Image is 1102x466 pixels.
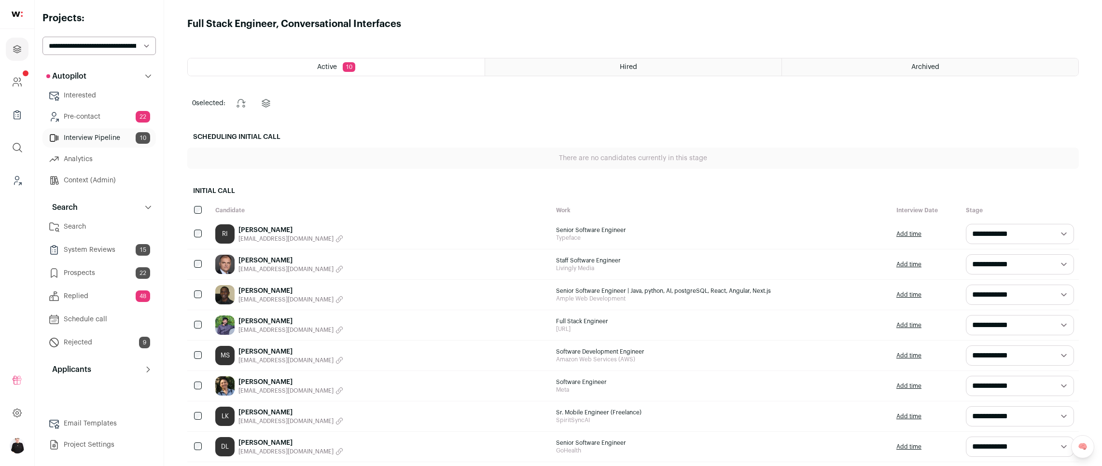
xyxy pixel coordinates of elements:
[238,387,343,395] button: [EMAIL_ADDRESS][DOMAIN_NAME]
[42,435,156,454] a: Project Settings
[238,438,343,448] a: [PERSON_NAME]
[238,265,343,273] button: [EMAIL_ADDRESS][DOMAIN_NAME]
[556,416,887,424] span: SpiritSyncAI
[556,257,887,264] span: Staff Software Engineer
[238,326,334,334] span: [EMAIL_ADDRESS][DOMAIN_NAME]
[238,235,343,243] button: [EMAIL_ADDRESS][DOMAIN_NAME]
[136,290,150,302] span: 48
[215,407,235,426] a: LK
[961,202,1079,219] div: Stage
[42,414,156,433] a: Email Templates
[896,352,921,359] a: Add time
[896,443,921,451] a: Add time
[42,287,156,306] a: Replied48
[187,180,1079,202] h2: Initial Call
[42,107,156,126] a: Pre-contact22
[42,263,156,283] a: Prospects22
[1071,435,1094,458] a: 🧠
[210,202,551,219] div: Candidate
[42,150,156,169] a: Analytics
[42,217,156,236] a: Search
[238,448,334,455] span: [EMAIL_ADDRESS][DOMAIN_NAME]
[782,58,1078,76] a: Archived
[556,409,887,416] span: Sr. Mobile Engineer (Freelance)
[238,347,343,356] a: [PERSON_NAME]
[187,17,401,31] h1: Full Stack Engineer, Conversational Interfaces
[46,202,78,213] p: Search
[238,356,334,364] span: [EMAIL_ADDRESS][DOMAIN_NAME]
[42,171,156,190] a: Context (Admin)
[42,310,156,329] a: Schedule call
[42,12,156,25] h2: Projects:
[215,285,235,304] img: dd36b8118a085339a5f42cae8c9cae1b6c98863ce3a527a4b73f355912a4e765.jpg
[556,317,887,325] span: Full Stack Engineer
[343,62,355,72] span: 10
[556,386,887,394] span: Meta
[556,234,887,242] span: Typeface
[187,148,1079,169] div: There are no candidates currently in this stage
[238,387,334,395] span: [EMAIL_ADDRESS][DOMAIN_NAME]
[215,224,235,244] a: RI
[42,360,156,379] button: Applicants
[238,316,343,326] a: [PERSON_NAME]
[6,38,28,61] a: Projects
[187,126,1079,148] h2: Scheduling Initial Call
[556,264,887,272] span: Livingly Media
[192,98,225,108] span: selected:
[556,226,887,234] span: Senior Software Engineer
[46,364,91,375] p: Applicants
[896,382,921,390] a: Add time
[238,256,343,265] a: [PERSON_NAME]
[892,202,961,219] div: Interview Date
[46,70,86,82] p: Autopilot
[556,325,887,333] span: [URL]
[42,86,156,105] a: Interested
[192,100,196,107] span: 0
[238,235,334,243] span: [EMAIL_ADDRESS][DOMAIN_NAME]
[896,230,921,238] a: Add time
[896,412,921,420] a: Add time
[136,111,150,123] span: 22
[238,326,343,334] button: [EMAIL_ADDRESS][DOMAIN_NAME]
[896,260,921,268] a: Add time
[896,291,921,299] a: Add time
[556,439,887,447] span: Senior Software Engineer
[238,417,343,425] button: [EMAIL_ADDRESS][DOMAIN_NAME]
[42,333,156,352] a: Rejected9
[10,438,25,453] button: Open dropdown
[238,296,343,303] button: [EMAIL_ADDRESS][DOMAIN_NAME]
[42,240,156,260] a: System Reviews15
[556,348,887,356] span: Software Development Engineer
[42,67,156,86] button: Autopilot
[238,225,343,235] a: [PERSON_NAME]
[556,356,887,363] span: Amazon Web Services (AWS)
[556,378,887,386] span: Software Engineer
[317,64,337,70] span: Active
[238,448,343,455] button: [EMAIL_ADDRESS][DOMAIN_NAME]
[42,198,156,217] button: Search
[10,438,25,453] img: 9240684-medium_jpg
[12,12,23,17] img: wellfound-shorthand-0d5821cbd27db2630d0214b213865d53afaa358527fdda9d0ea32b1df1b89c2c.svg
[620,64,637,70] span: Hired
[485,58,781,76] a: Hired
[238,408,343,417] a: [PERSON_NAME]
[238,356,343,364] button: [EMAIL_ADDRESS][DOMAIN_NAME]
[215,437,235,456] a: DL
[556,295,887,302] span: Ample Web Development
[136,267,150,279] span: 22
[556,447,887,454] span: GoHealth
[215,376,235,396] img: e838a1079c636d43b77d0fca5b8bbdd14c9787b1cf1485858a42b036e1e50115
[6,169,28,192] a: Leads (Backoffice)
[896,321,921,329] a: Add time
[136,244,150,256] span: 15
[42,128,156,148] a: Interview Pipeline10
[238,417,334,425] span: [EMAIL_ADDRESS][DOMAIN_NAME]
[238,265,334,273] span: [EMAIL_ADDRESS][DOMAIN_NAME]
[215,346,235,365] a: MS
[139,337,150,348] span: 9
[215,255,235,274] img: ec8145fcedaf74ab75c2e2c8f6603f2e6b5448a294bc5b82d1ccf9679fe237bd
